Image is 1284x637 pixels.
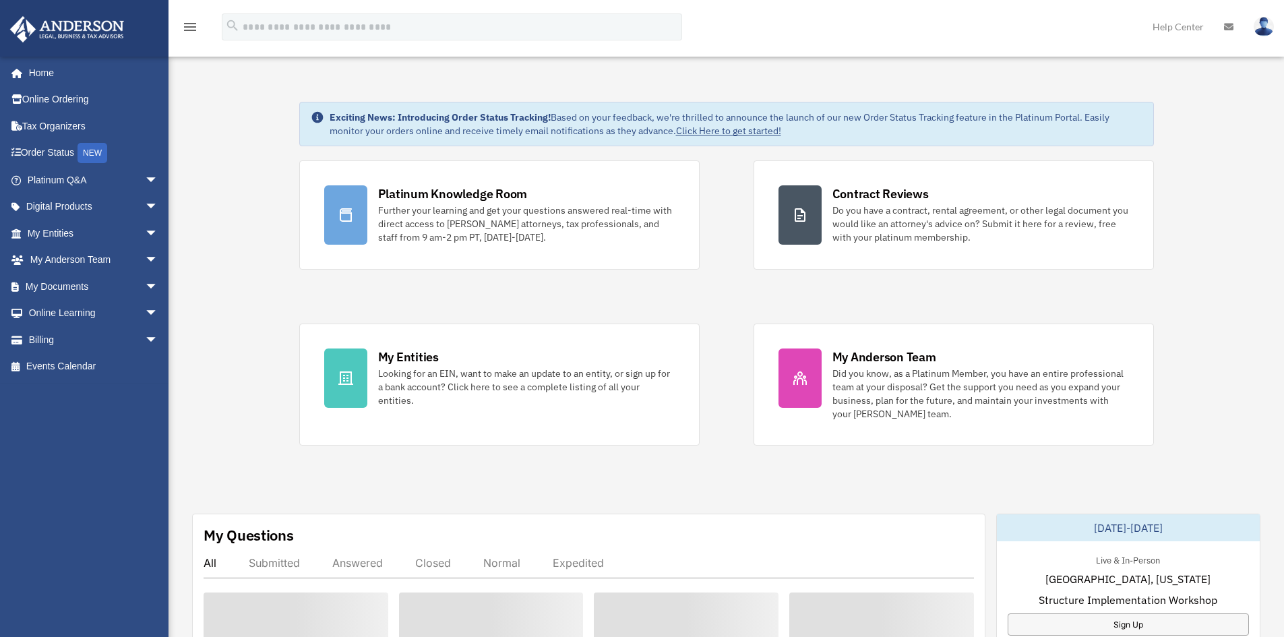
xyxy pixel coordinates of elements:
[754,160,1154,270] a: Contract Reviews Do you have a contract, rental agreement, or other legal document you would like...
[204,525,294,545] div: My Questions
[1008,613,1249,636] a: Sign Up
[9,59,172,86] a: Home
[9,300,179,327] a: Online Learningarrow_drop_down
[78,143,107,163] div: NEW
[9,353,179,380] a: Events Calendar
[832,204,1129,244] div: Do you have a contract, rental agreement, or other legal document you would like an attorney's ad...
[378,185,528,202] div: Platinum Knowledge Room
[832,348,936,365] div: My Anderson Team
[145,166,172,194] span: arrow_drop_down
[9,140,179,167] a: Order StatusNEW
[145,326,172,354] span: arrow_drop_down
[9,273,179,300] a: My Documentsarrow_drop_down
[182,24,198,35] a: menu
[332,556,383,570] div: Answered
[9,220,179,247] a: My Entitiesarrow_drop_down
[9,247,179,274] a: My Anderson Teamarrow_drop_down
[145,193,172,221] span: arrow_drop_down
[378,204,675,244] div: Further your learning and get your questions answered real-time with direct access to [PERSON_NAM...
[754,324,1154,446] a: My Anderson Team Did you know, as a Platinum Member, you have an entire professional team at your...
[9,326,179,353] a: Billingarrow_drop_down
[204,556,216,570] div: All
[415,556,451,570] div: Closed
[1254,17,1274,36] img: User Pic
[9,113,179,140] a: Tax Organizers
[676,125,781,137] a: Click Here to get started!
[330,111,551,123] strong: Exciting News: Introducing Order Status Tracking!
[9,86,179,113] a: Online Ordering
[378,348,439,365] div: My Entities
[182,19,198,35] i: menu
[1039,592,1217,608] span: Structure Implementation Workshop
[225,18,240,33] i: search
[299,160,700,270] a: Platinum Knowledge Room Further your learning and get your questions answered real-time with dire...
[553,556,604,570] div: Expedited
[1085,552,1171,566] div: Live & In-Person
[330,111,1142,138] div: Based on your feedback, we're thrilled to announce the launch of our new Order Status Tracking fe...
[145,247,172,274] span: arrow_drop_down
[378,367,675,407] div: Looking for an EIN, want to make an update to an entity, or sign up for a bank account? Click her...
[9,193,179,220] a: Digital Productsarrow_drop_down
[145,273,172,301] span: arrow_drop_down
[9,166,179,193] a: Platinum Q&Aarrow_drop_down
[249,556,300,570] div: Submitted
[145,300,172,328] span: arrow_drop_down
[832,185,929,202] div: Contract Reviews
[832,367,1129,421] div: Did you know, as a Platinum Member, you have an entire professional team at your disposal? Get th...
[145,220,172,247] span: arrow_drop_down
[997,514,1260,541] div: [DATE]-[DATE]
[483,556,520,570] div: Normal
[1045,571,1211,587] span: [GEOGRAPHIC_DATA], [US_STATE]
[6,16,128,42] img: Anderson Advisors Platinum Portal
[299,324,700,446] a: My Entities Looking for an EIN, want to make an update to an entity, or sign up for a bank accoun...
